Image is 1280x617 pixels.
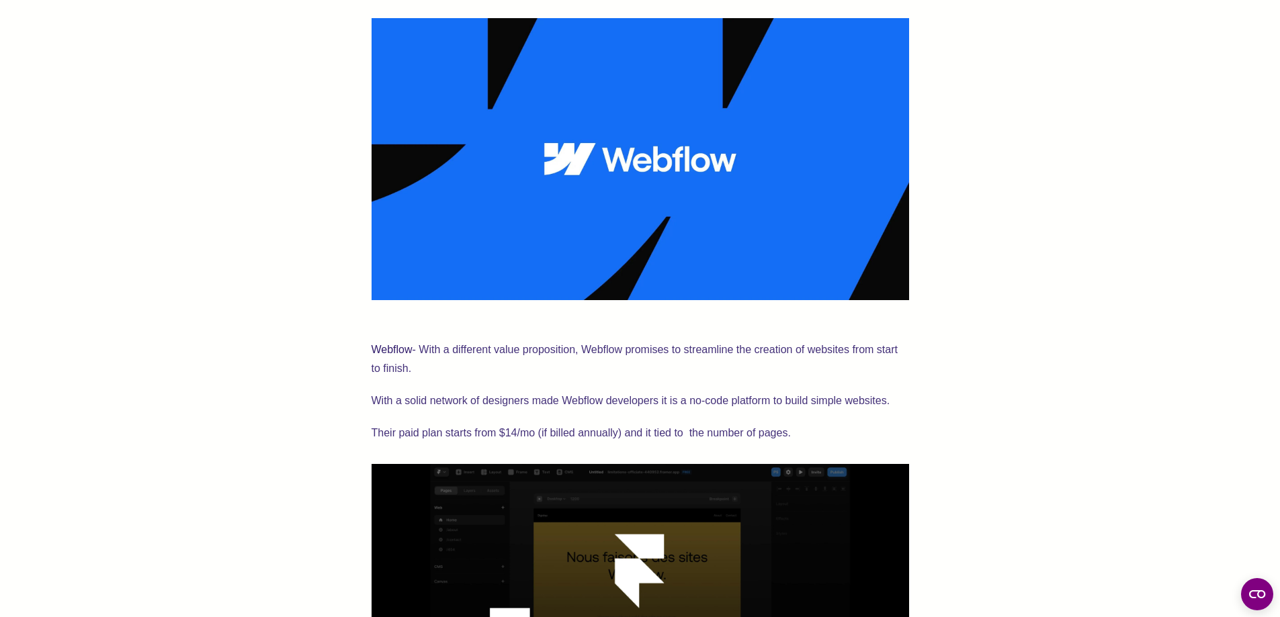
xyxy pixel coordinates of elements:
[372,322,909,378] p: - With a different value proposition, Webflow promises to streamline the creation of websites fro...
[372,18,909,300] img: webflow logo
[372,391,909,410] p: With a solid network of designers made Webflow developers it is a no-code platform to build simpl...
[372,344,413,355] a: Webflow
[1241,578,1273,610] button: Open CMP widget
[372,424,909,442] p: Their paid plan starts from $14/mo (if billed annually) and it tied to the number of pages.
